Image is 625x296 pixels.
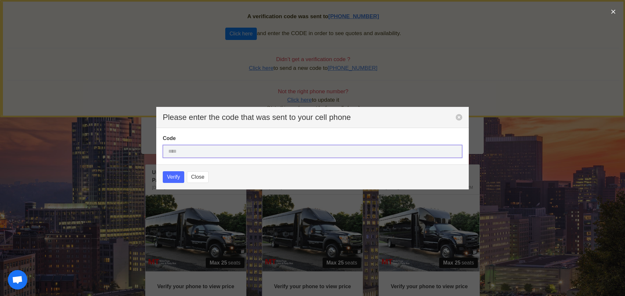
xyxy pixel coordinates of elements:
[163,113,456,121] p: Please enter the code that was sent to your cell phone
[191,173,204,181] span: Close
[8,270,27,290] div: Open chat
[187,171,209,183] button: Close
[163,135,462,142] label: Code
[167,173,180,181] span: Verify
[163,171,184,183] button: Verify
